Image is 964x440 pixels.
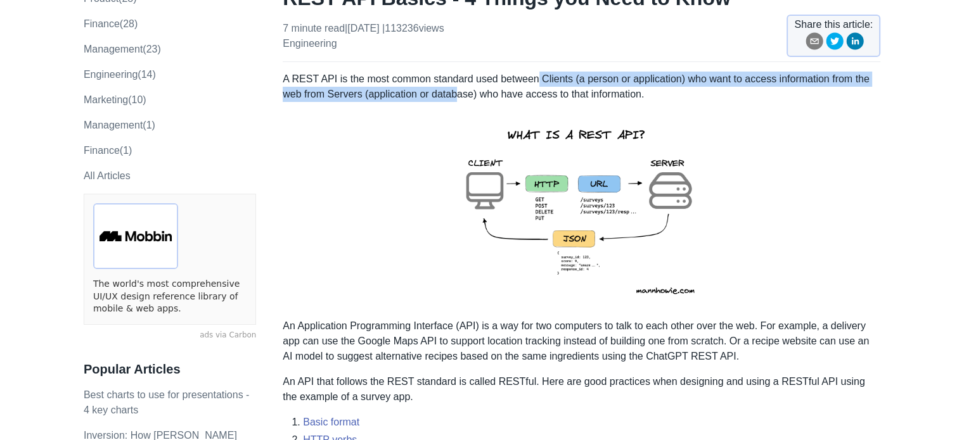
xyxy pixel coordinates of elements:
[84,170,131,181] a: All Articles
[382,23,444,34] span: | 113236 views
[84,330,256,341] a: ads via Carbon
[806,32,823,54] button: email
[283,318,880,364] p: An Application Programming Interface (API) is a way for two computers to talk to each other over ...
[443,112,721,308] img: rest-api
[794,17,873,32] span: Share this article:
[283,21,444,51] p: 7 minute read | [DATE]
[283,374,880,405] p: An API that follows the REST standard is called RESTful. Here are good practices when designing a...
[84,145,132,156] a: Finance(1)
[283,72,880,102] p: A REST API is the most common standard used between Clients (a person or application) who want to...
[84,69,156,80] a: engineering(14)
[84,120,155,130] a: Management(1)
[826,32,844,54] button: twitter
[84,18,138,29] a: finance(28)
[84,44,161,54] a: management(23)
[846,32,864,54] button: linkedin
[84,361,256,377] h3: Popular Articles
[93,203,178,269] img: ads via Carbon
[93,278,247,315] a: The world's most comprehensive UI/UX design reference library of mobile & web apps.
[303,417,359,427] a: Basic format
[283,38,337,49] a: engineering
[84,389,249,415] a: Best charts to use for presentations - 4 key charts
[84,94,146,105] a: marketing(10)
